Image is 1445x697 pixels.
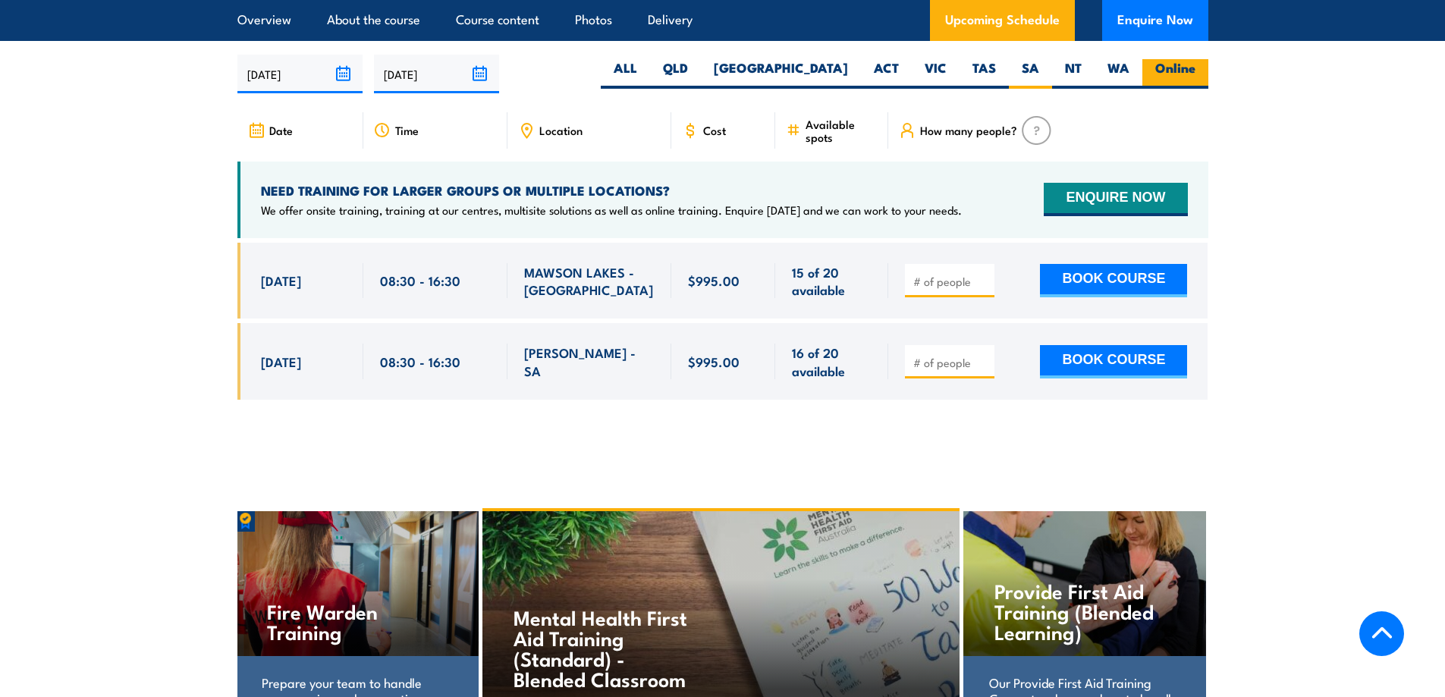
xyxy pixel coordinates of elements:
[261,353,301,370] span: [DATE]
[861,59,912,89] label: ACT
[688,353,740,370] span: $995.00
[539,124,583,137] span: Location
[261,272,301,289] span: [DATE]
[688,272,740,289] span: $995.00
[1009,59,1052,89] label: SA
[524,344,655,379] span: [PERSON_NAME] - SA
[261,203,962,218] p: We offer onsite training, training at our centres, multisite solutions as well as online training...
[703,124,726,137] span: Cost
[269,124,293,137] span: Date
[237,55,363,93] input: From date
[920,124,1017,137] span: How many people?
[601,59,650,89] label: ALL
[792,344,872,379] span: 16 of 20 available
[395,124,419,137] span: Time
[1142,59,1208,89] label: Online
[261,182,962,199] h4: NEED TRAINING FOR LARGER GROUPS OR MULTIPLE LOCATIONS?
[374,55,499,93] input: To date
[1095,59,1142,89] label: WA
[1044,183,1187,216] button: ENQUIRE NOW
[913,274,989,289] input: # of people
[806,118,878,143] span: Available spots
[514,607,692,689] h4: Mental Health First Aid Training (Standard) - Blended Classroom
[701,59,861,89] label: [GEOGRAPHIC_DATA]
[1040,264,1187,297] button: BOOK COURSE
[912,59,960,89] label: VIC
[267,601,447,642] h4: Fire Warden Training
[913,355,989,370] input: # of people
[650,59,701,89] label: QLD
[1040,345,1187,378] button: BOOK COURSE
[380,353,460,370] span: 08:30 - 16:30
[960,59,1009,89] label: TAS
[792,263,872,299] span: 15 of 20 available
[380,272,460,289] span: 08:30 - 16:30
[524,263,655,299] span: MAWSON LAKES - [GEOGRAPHIC_DATA]
[1052,59,1095,89] label: NT
[994,580,1174,642] h4: Provide First Aid Training (Blended Learning)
